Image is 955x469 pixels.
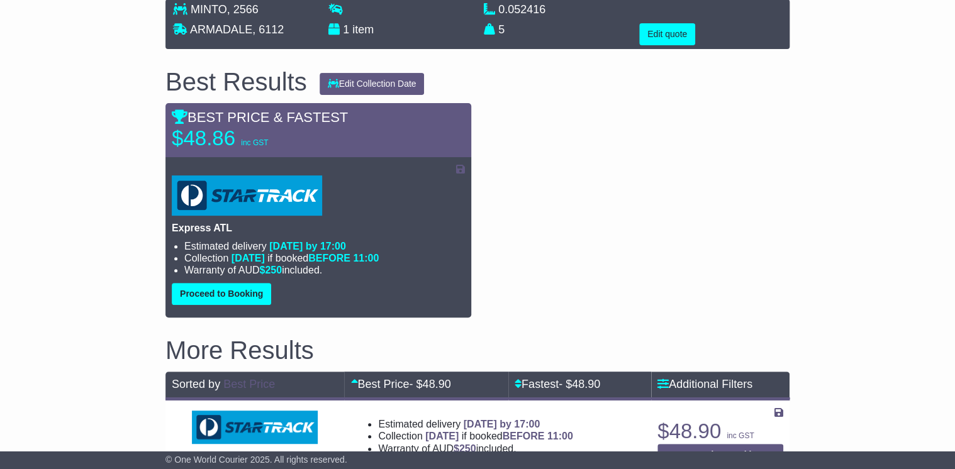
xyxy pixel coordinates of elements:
[172,109,348,125] span: BEST PRICE & FASTEST
[172,378,220,390] span: Sorted by
[190,23,252,36] span: ARMADALE
[572,378,600,390] span: 48.90
[184,264,465,276] li: Warranty of AUD included.
[191,3,227,16] span: MINTO
[252,23,284,36] span: , 6112
[657,419,783,444] p: $48.90
[378,430,572,442] li: Collection
[727,431,754,440] span: inc GST
[265,265,282,275] span: 250
[657,444,783,466] button: Proceed to Booking
[320,73,425,95] button: Edit Collection Date
[223,378,275,390] a: Best Price
[308,253,350,263] span: BEFORE
[547,431,573,441] span: 11:00
[515,378,600,390] a: Fastest- $48.90
[352,23,374,36] span: item
[165,455,347,465] span: © One World Courier 2025. All rights reserved.
[350,378,450,390] a: Best Price- $48.90
[259,265,282,275] span: $
[184,240,465,252] li: Estimated delivery
[425,431,459,441] span: [DATE]
[227,3,259,16] span: , 2566
[422,378,450,390] span: 48.90
[559,378,600,390] span: - $
[498,23,505,36] span: 5
[184,252,465,264] li: Collection
[232,253,265,263] span: [DATE]
[192,411,318,444] img: StarTrack: Express
[503,431,545,441] span: BEFORE
[343,23,349,36] span: 1
[378,418,572,430] li: Estimated delivery
[241,138,268,147] span: inc GST
[409,378,450,390] span: - $
[464,419,540,429] span: [DATE] by 17:00
[353,253,379,263] span: 11:00
[232,253,379,263] span: if booked
[639,23,695,45] button: Edit quote
[172,126,329,151] p: $48.86
[498,3,545,16] span: 0.052416
[172,222,465,234] p: Express ATL
[269,241,346,251] span: [DATE] by 17:00
[159,68,313,96] div: Best Results
[378,443,572,455] li: Warranty of AUD included.
[459,443,476,454] span: 250
[425,431,572,441] span: if booked
[165,336,790,364] h2: More Results
[172,175,322,216] img: StarTrack: Express ATL
[454,443,476,454] span: $
[172,283,271,305] button: Proceed to Booking
[657,378,752,390] a: Additional Filters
